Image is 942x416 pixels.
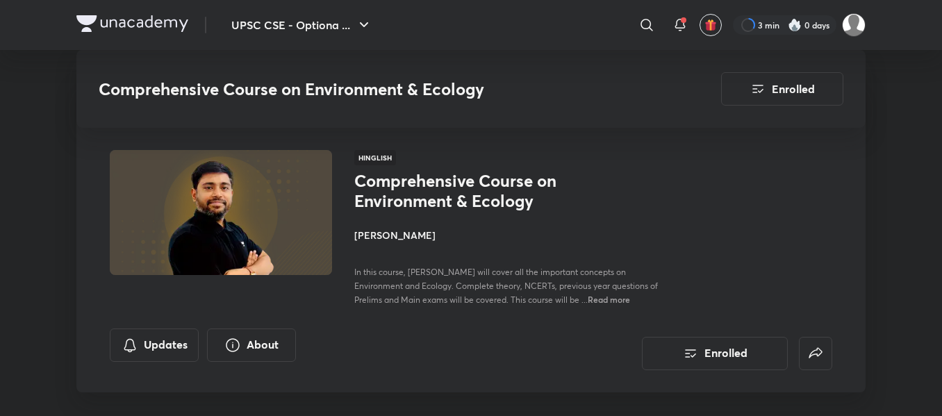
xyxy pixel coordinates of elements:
button: Enrolled [642,337,788,370]
h4: [PERSON_NAME] [354,228,666,242]
img: streak [788,18,802,32]
button: Enrolled [721,72,843,106]
img: Thumbnail [108,149,334,276]
span: Read more [588,294,630,305]
img: avatar [704,19,717,31]
span: In this course, [PERSON_NAME] will cover all the important concepts on Environment and Ecology. C... [354,267,658,305]
h3: Comprehensive Course on Environment & Ecology [99,79,643,99]
button: About [207,328,296,362]
img: Company Logo [76,15,188,32]
h1: Comprehensive Course on Environment & Ecology [354,171,581,211]
button: Updates [110,328,199,362]
button: UPSC CSE - Optiona ... [223,11,381,39]
button: false [799,337,832,370]
a: Company Logo [76,15,188,35]
button: avatar [700,14,722,36]
span: Hinglish [354,150,396,165]
img: Gayatri L [842,13,866,37]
